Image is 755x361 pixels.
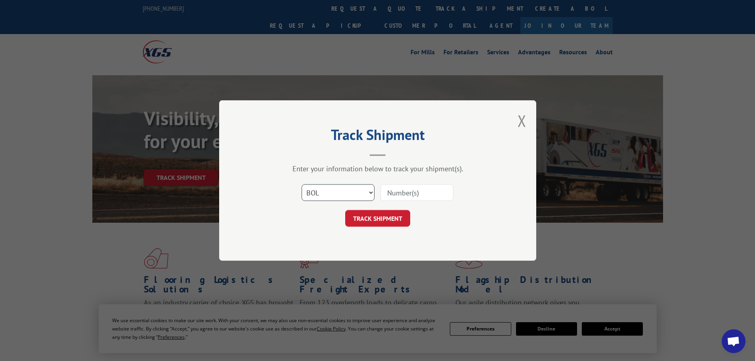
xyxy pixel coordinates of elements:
button: TRACK SHIPMENT [345,210,410,227]
a: Open chat [722,329,745,353]
h2: Track Shipment [259,129,497,144]
button: Close modal [518,110,526,131]
input: Number(s) [380,184,453,201]
div: Enter your information below to track your shipment(s). [259,164,497,173]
